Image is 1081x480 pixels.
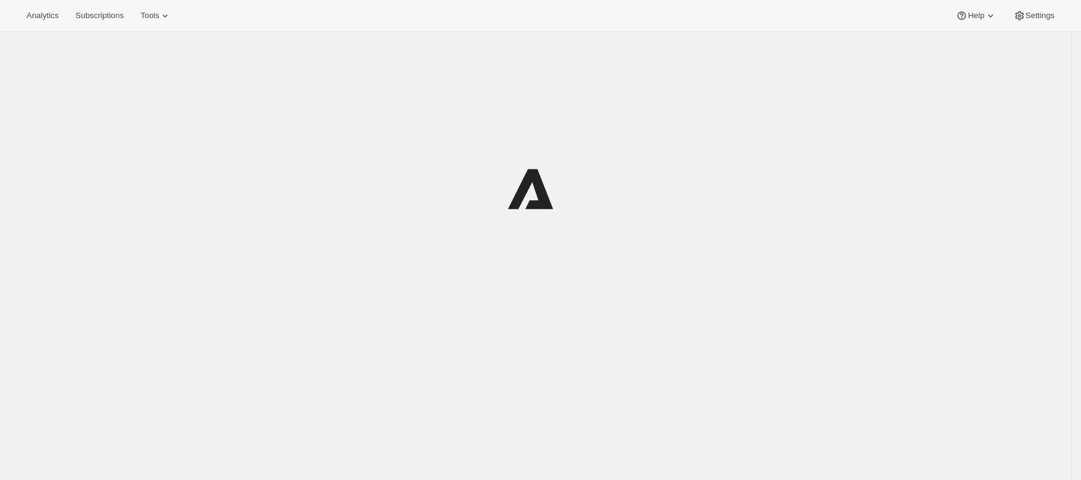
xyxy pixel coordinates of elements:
[27,11,58,21] span: Analytics
[75,11,124,21] span: Subscriptions
[1006,7,1062,24] button: Settings
[140,11,159,21] span: Tools
[19,7,66,24] button: Analytics
[968,11,984,21] span: Help
[68,7,131,24] button: Subscriptions
[948,7,1003,24] button: Help
[133,7,178,24] button: Tools
[1026,11,1054,21] span: Settings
